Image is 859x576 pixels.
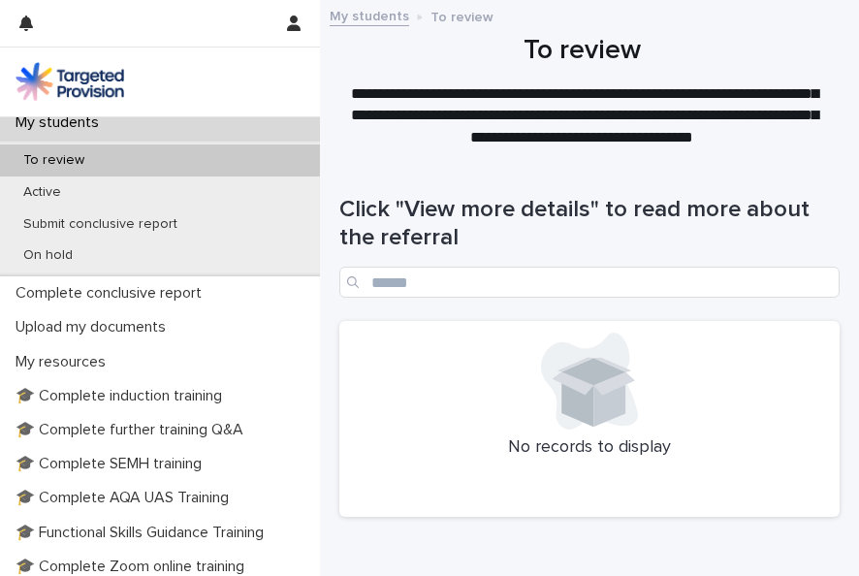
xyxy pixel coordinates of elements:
p: Submit conclusive report [8,216,193,233]
p: On hold [8,247,88,264]
p: No records to display [351,437,828,459]
p: My students [8,113,114,132]
p: Upload my documents [8,318,181,336]
p: 🎓 Complete induction training [8,387,238,405]
p: 🎓 Complete further training Q&A [8,421,259,439]
h1: Click "View more details" to read more about the referral [339,196,840,252]
p: To review [8,152,100,169]
p: 🎓 Complete Zoom online training [8,558,260,576]
p: 🎓 Functional Skills Guidance Training [8,524,279,542]
h1: To review [339,35,825,68]
img: M5nRWzHhSzIhMunXDL62 [16,62,124,101]
input: Search [339,267,840,298]
a: My students [330,4,409,26]
p: To review [430,5,493,26]
p: 🎓 Complete SEMH training [8,455,217,473]
p: Active [8,184,77,201]
p: Complete conclusive report [8,284,217,303]
p: My resources [8,353,121,371]
p: 🎓 Complete AQA UAS Training [8,489,244,507]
